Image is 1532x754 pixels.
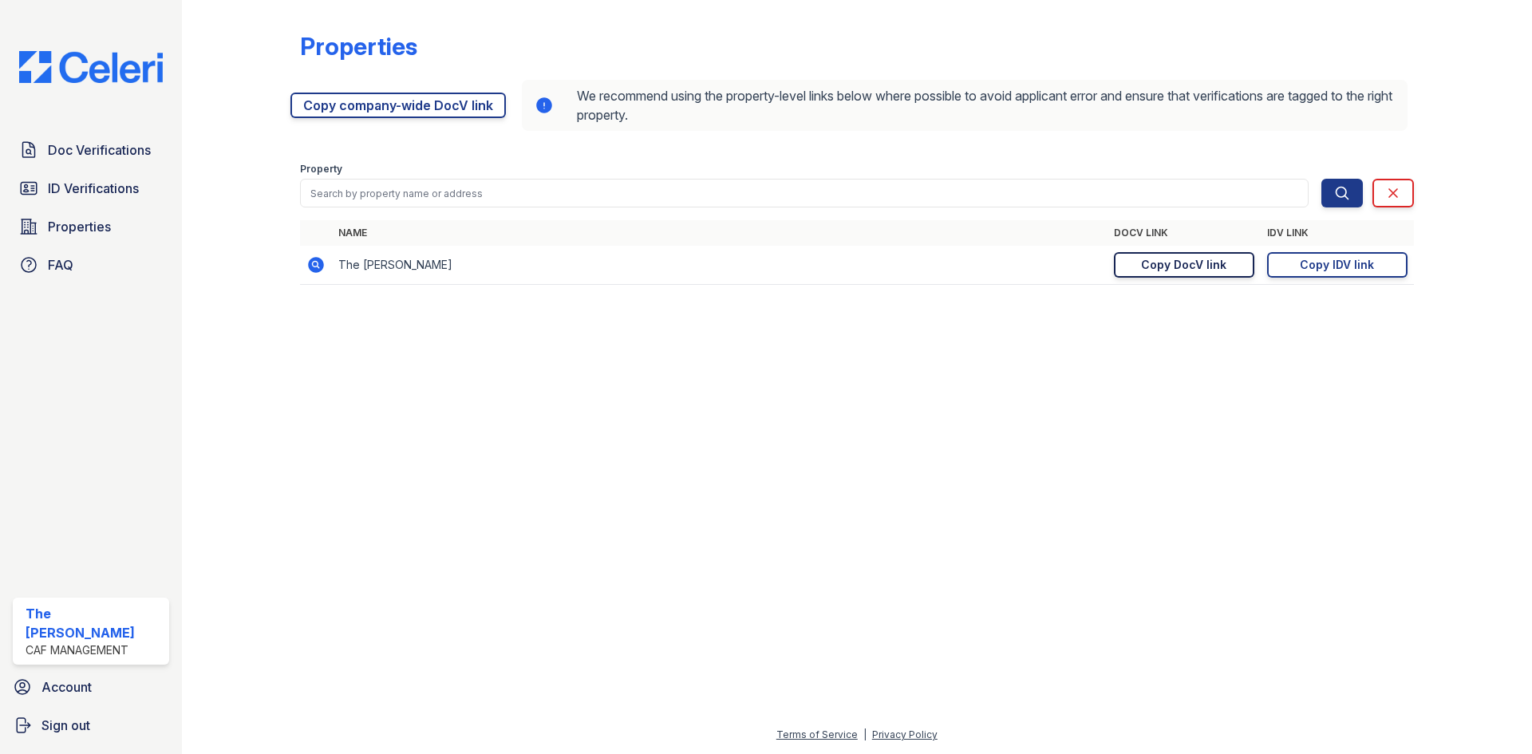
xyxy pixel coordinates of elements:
span: Account [41,677,92,697]
th: Name [332,220,1108,246]
label: Property [300,163,342,176]
div: Copy DocV link [1141,257,1226,273]
div: CAF Management [26,642,163,658]
div: The [PERSON_NAME] [26,604,163,642]
div: We recommend using the property-level links below where possible to avoid applicant error and ens... [522,80,1408,131]
td: The [PERSON_NAME] [332,246,1108,285]
span: Properties [48,217,111,236]
a: Copy IDV link [1267,252,1408,278]
span: FAQ [48,255,73,274]
a: Privacy Policy [872,728,938,740]
span: Doc Verifications [48,140,151,160]
span: Sign out [41,716,90,735]
div: | [863,728,867,740]
input: Search by property name or address [300,179,1309,207]
a: Doc Verifications [13,134,169,166]
a: FAQ [13,249,169,281]
th: IDV Link [1261,220,1414,246]
span: ID Verifications [48,179,139,198]
a: ID Verifications [13,172,169,204]
a: Copy company-wide DocV link [290,93,506,118]
img: CE_Logo_Blue-a8612792a0a2168367f1c8372b55b34899dd931a85d93a1a3d3e32e68fde9ad4.png [6,51,176,83]
div: Copy IDV link [1300,257,1374,273]
a: Copy DocV link [1114,252,1254,278]
a: Terms of Service [776,728,858,740]
a: Sign out [6,709,176,741]
a: Account [6,671,176,703]
th: DocV Link [1108,220,1261,246]
a: Properties [13,211,169,243]
div: Properties [300,32,417,61]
